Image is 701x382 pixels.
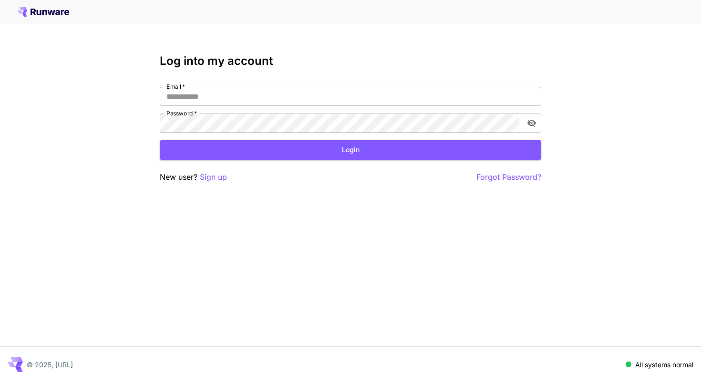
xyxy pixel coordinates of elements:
[160,171,227,183] p: New user?
[27,360,73,370] p: © 2025, [URL]
[160,140,541,160] button: Login
[523,114,540,132] button: toggle password visibility
[200,171,227,183] button: Sign up
[476,171,541,183] button: Forgot Password?
[160,54,541,68] h3: Log into my account
[166,109,197,117] label: Password
[166,83,185,91] label: Email
[635,360,693,370] p: All systems normal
